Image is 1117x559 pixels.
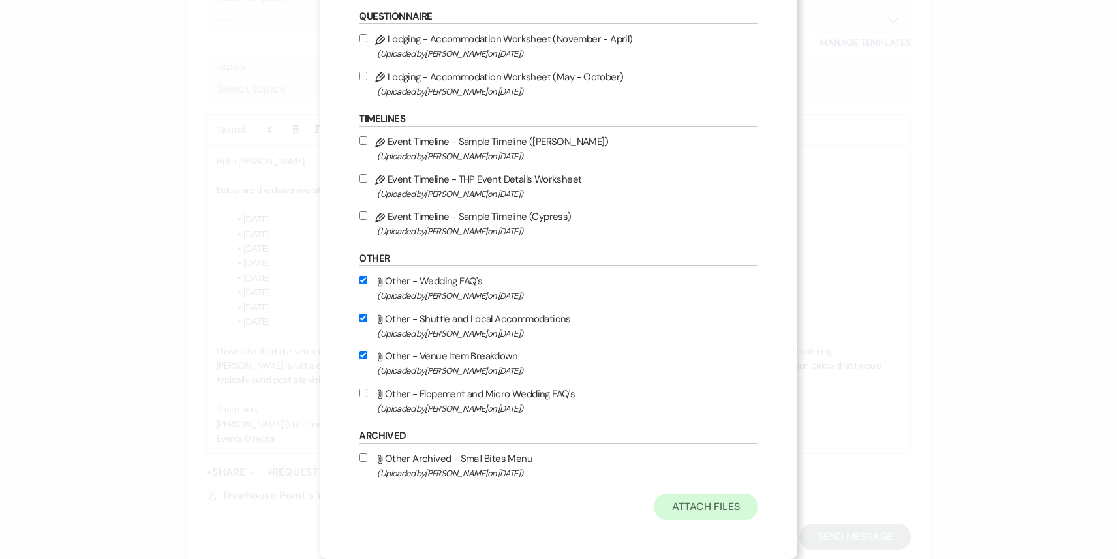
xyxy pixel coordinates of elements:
[359,171,757,202] label: Event Timeline - THP Event Details Worksheet
[359,429,757,444] h6: Archived
[377,288,757,303] span: (Uploaded by [PERSON_NAME] on [DATE] )
[377,149,757,164] span: (Uploaded by [PERSON_NAME] on [DATE] )
[377,224,757,239] span: (Uploaded by [PERSON_NAME] on [DATE] )
[359,252,757,266] h6: Other
[359,450,757,481] label: Other Archived - Small Bites Menu
[359,310,757,341] label: Other - Shuttle and Local Accommodations
[377,84,757,99] span: (Uploaded by [PERSON_NAME] on [DATE] )
[377,187,757,202] span: (Uploaded by [PERSON_NAME] on [DATE] )
[359,31,757,61] label: Lodging - Accommodation Worksheet (November - April)
[359,174,367,183] input: Event Timeline - THP Event Details Worksheet(Uploaded by[PERSON_NAME]on [DATE])
[359,211,367,220] input: Event Timeline - Sample Timeline (Cypress)(Uploaded by[PERSON_NAME]on [DATE])
[359,348,757,378] label: Other - Venue Item Breakdown
[359,68,757,99] label: Lodging - Accommodation Worksheet (May - October)
[359,385,757,416] label: Other - Elopement and Micro Wedding FAQ's
[654,494,757,520] button: Attach Files
[359,453,367,462] input: Other Archived - Small Bites Menu(Uploaded by[PERSON_NAME]on [DATE])
[359,133,757,164] label: Event Timeline - Sample Timeline ([PERSON_NAME])
[359,314,367,322] input: Other - Shuttle and Local Accommodations(Uploaded by[PERSON_NAME]on [DATE])
[359,34,367,42] input: Lodging - Accommodation Worksheet (November - April)(Uploaded by[PERSON_NAME]on [DATE])
[377,401,757,416] span: (Uploaded by [PERSON_NAME] on [DATE] )
[359,389,367,397] input: Other - Elopement and Micro Wedding FAQ's(Uploaded by[PERSON_NAME]on [DATE])
[359,72,367,80] input: Lodging - Accommodation Worksheet (May - October)(Uploaded by[PERSON_NAME]on [DATE])
[359,112,757,127] h6: Timelines
[377,46,757,61] span: (Uploaded by [PERSON_NAME] on [DATE] )
[359,10,757,24] h6: Questionnaire
[359,273,757,303] label: Other - Wedding FAQ's
[359,208,757,239] label: Event Timeline - Sample Timeline (Cypress)
[377,326,757,341] span: (Uploaded by [PERSON_NAME] on [DATE] )
[359,276,367,284] input: Other - Wedding FAQ's(Uploaded by[PERSON_NAME]on [DATE])
[377,466,757,481] span: (Uploaded by [PERSON_NAME] on [DATE] )
[377,363,757,378] span: (Uploaded by [PERSON_NAME] on [DATE] )
[359,136,367,145] input: Event Timeline - Sample Timeline ([PERSON_NAME])(Uploaded by[PERSON_NAME]on [DATE])
[359,351,367,359] input: Other - Venue Item Breakdown(Uploaded by[PERSON_NAME]on [DATE])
